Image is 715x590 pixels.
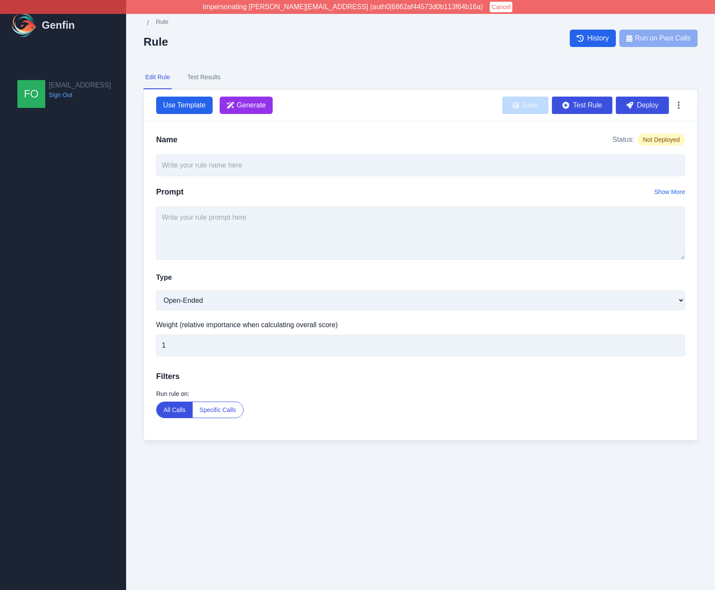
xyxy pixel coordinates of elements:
[49,91,111,99] a: Sign Out
[156,389,685,398] label: Run rule on:
[193,402,243,418] button: Specific Calls
[156,272,172,283] label: Type
[587,33,609,44] span: History
[144,35,168,48] h2: Rule
[635,33,691,44] span: Run on Past Calls
[612,134,634,145] span: Status:
[570,30,616,47] a: History
[17,80,45,108] img: founders@genfin.ai
[156,17,168,26] span: Rule
[619,30,698,47] button: Run on Past Calls
[156,154,685,176] input: Write your rule name here
[156,186,184,198] h2: Prompt
[638,134,685,146] span: Not Deployed
[237,100,266,111] span: Generate
[157,402,193,418] button: All Calls
[156,370,685,382] h3: Filters
[147,18,149,28] span: /
[654,188,685,196] button: Show More
[220,97,273,114] button: Generate
[156,134,177,146] h2: Name
[10,11,38,39] img: Logo
[186,66,222,89] button: Test Results
[49,80,111,91] h2: [EMAIL_ADDRESS]
[156,97,213,114] button: Use Template
[490,2,512,12] button: Cancel
[144,66,172,89] button: Edit Rule
[42,18,75,32] h1: Genfin
[616,97,669,114] button: Deploy
[156,320,685,330] label: Weight (relative importance when calculating overall score)
[552,97,612,114] button: Test Rule
[502,97,548,114] button: Save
